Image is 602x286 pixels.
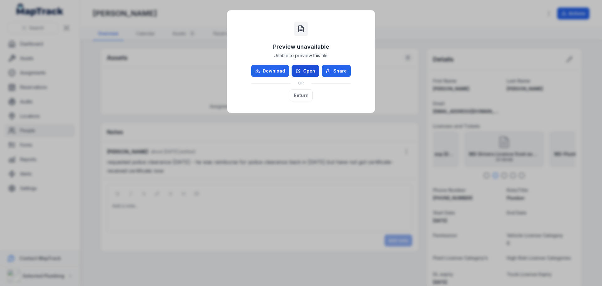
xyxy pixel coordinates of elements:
[251,77,351,89] div: OR
[290,89,313,101] button: Return
[274,52,329,59] span: Unable to preview this file.
[273,42,329,51] h3: Preview unavailable
[251,65,289,77] a: Download
[292,65,319,77] a: Open
[322,65,351,77] button: Share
